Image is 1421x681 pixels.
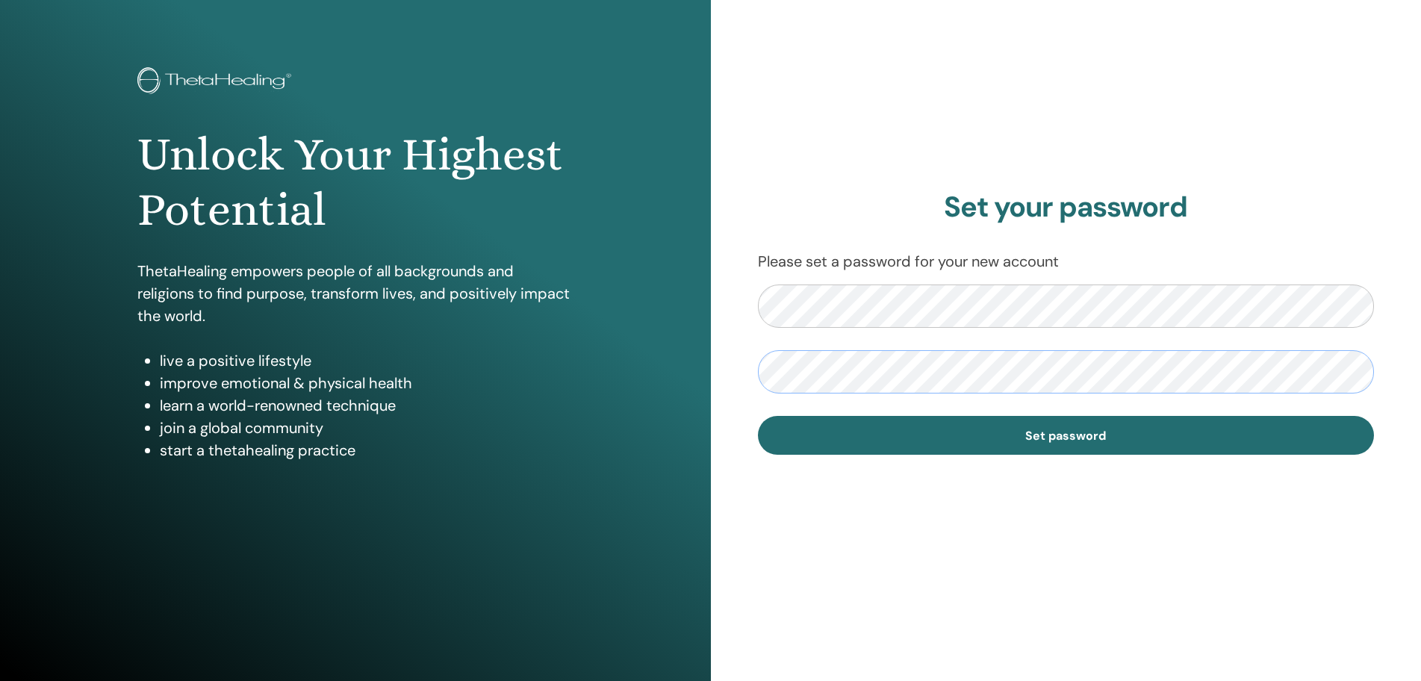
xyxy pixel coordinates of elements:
span: Set password [1025,428,1106,444]
p: Please set a password for your new account [758,250,1375,273]
h2: Set your password [758,190,1375,225]
li: live a positive lifestyle [160,349,573,372]
p: ThetaHealing empowers people of all backgrounds and religions to find purpose, transform lives, a... [137,260,573,327]
li: join a global community [160,417,573,439]
li: learn a world-renowned technique [160,394,573,417]
li: start a thetahealing practice [160,439,573,461]
button: Set password [758,416,1375,455]
h1: Unlock Your Highest Potential [137,127,573,238]
li: improve emotional & physical health [160,372,573,394]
